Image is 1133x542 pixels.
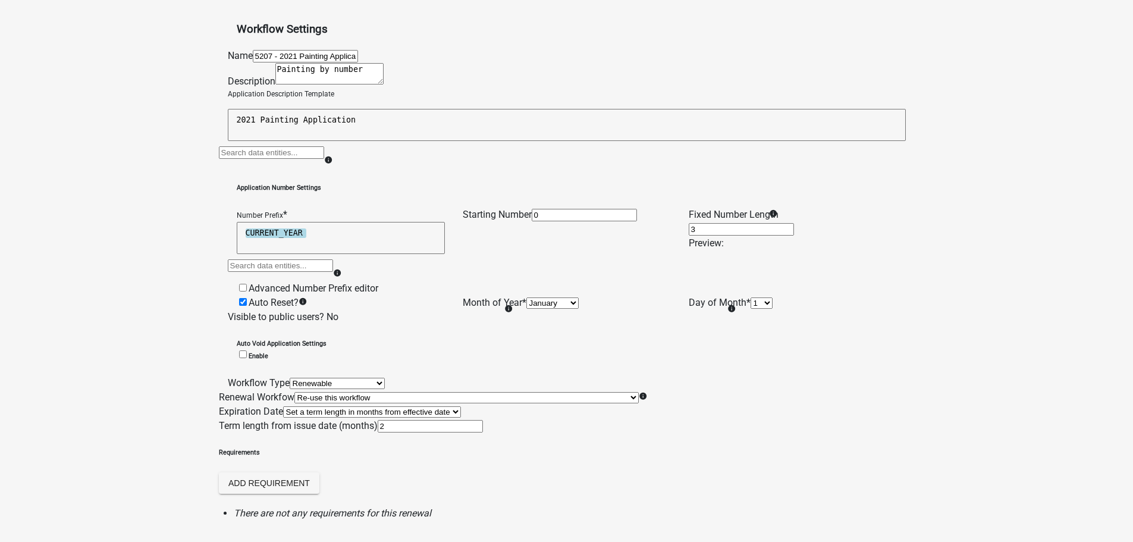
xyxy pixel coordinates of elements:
wm-data-entity-autocomplete: Application Description Template [228,89,906,168]
label: Advanced Number Prefix editor [237,283,378,294]
i: info [333,269,341,277]
div: Preview: [689,236,897,250]
label: Expiration Date [219,406,283,417]
button: Add Requirement [219,472,319,494]
h6: Application Number Settings [237,183,897,193]
label: Renewal Workfow [219,391,294,403]
label: Visible to public users? No [228,311,338,322]
input: Advanced Number Prefix editor [239,284,247,292]
label: Starting Number [463,209,532,220]
p: Application Description Template [228,89,906,99]
i: info [324,156,332,164]
i: info [504,305,513,313]
label: Description [228,76,275,87]
label: Month of Year [463,297,526,308]
label: Day of Month [689,297,751,308]
h3: Workflow Settings [237,21,897,37]
label: Fixed Number Length [689,209,779,220]
input: Search data entities... [219,146,324,159]
label: Workflow Type [228,377,290,389]
label: Auto Reset? [237,297,299,308]
i: info [727,305,736,313]
h6: Requirements [219,448,422,458]
input: Auto Reset? [239,298,247,306]
i: There are not any requirements for this renewal [234,507,431,519]
p: Number Prefix [237,211,283,220]
i: info [299,297,307,306]
label: Term length from issue date (months) [219,420,378,431]
i: info [769,209,777,218]
label: Enable [237,352,268,360]
input: Enable [239,350,247,358]
h6: Auto Void Application Settings [237,339,897,361]
label: Name [228,50,253,61]
i: info [639,392,647,400]
input: Search data entities... [228,259,333,272]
